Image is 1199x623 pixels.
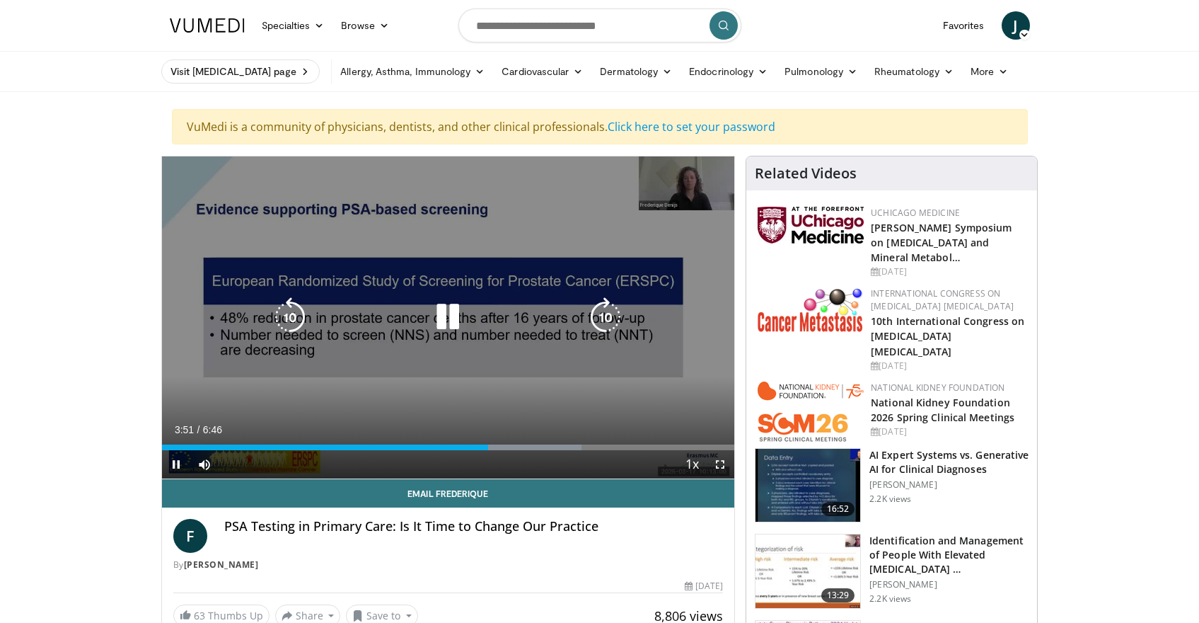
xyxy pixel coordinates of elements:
a: Pulmonology [776,57,866,86]
p: 2.2K views [869,493,911,505]
button: Mute [190,450,219,479]
button: Playback Rate [678,450,706,479]
img: 1bf82db2-8afa-4218-83ea-e842702db1c4.150x105_q85_crop-smart_upscale.jpg [755,449,860,522]
img: 5f87bdfb-7fdf-48f0-85f3-b6bcda6427bf.jpg.150x105_q85_autocrop_double_scale_upscale_version-0.2.jpg [758,207,864,244]
a: [PERSON_NAME] Symposium on [MEDICAL_DATA] and Mineral Metabol… [871,221,1012,264]
img: f3e414da-7d1c-4e07-9ec1-229507e9276d.150x105_q85_crop-smart_upscale.jpg [755,535,860,608]
div: [DATE] [871,265,1026,278]
a: Cardiovascular [493,57,591,86]
p: 2.2K views [869,593,911,605]
span: / [197,424,200,435]
a: National Kidney Foundation 2026 Spring Clinical Meetings [871,396,1014,424]
div: VuMedi is a community of physicians, dentists, and other clinical professionals. [172,109,1028,144]
div: By [173,559,724,571]
h3: AI Expert Systems vs. Generative AI for Clinical Diagnoses [869,448,1029,476]
span: 63 [194,609,205,622]
a: Email Frederique [162,479,735,508]
div: [DATE] [685,580,723,593]
a: Rheumatology [866,57,962,86]
a: Browse [332,11,398,40]
h4: Related Videos [755,165,857,182]
a: [PERSON_NAME] [184,559,259,571]
h3: Identification and Management of People With Elevated [MEDICAL_DATA] … [869,534,1029,576]
a: Click here to set your password [608,119,775,135]
a: More [962,57,1016,86]
div: Progress Bar [162,445,735,450]
span: 6:46 [203,424,222,435]
a: Favorites [934,11,993,40]
a: 16:52 AI Expert Systems vs. Generative AI for Clinical Diagnoses [PERSON_NAME] 2.2K views [755,448,1029,523]
a: UChicago Medicine [871,207,960,219]
span: 13:29 [821,588,855,602]
div: [DATE] [871,425,1026,438]
a: 10th International Congress on [MEDICAL_DATA] [MEDICAL_DATA] [871,314,1024,358]
span: 3:51 [175,424,194,435]
video-js: Video Player [162,156,735,479]
a: Specialties [253,11,333,40]
button: Pause [162,450,190,479]
a: Visit [MEDICAL_DATA] page [161,59,320,84]
img: 6ff8bc22-9509-4454-a4f8-ac79dd3b8976.png.150x105_q85_autocrop_double_scale_upscale_version-0.2.png [758,287,864,332]
a: 13:29 Identification and Management of People With Elevated [MEDICAL_DATA] … [PERSON_NAME] 2.2K v... [755,534,1029,609]
a: International Congress on [MEDICAL_DATA] [MEDICAL_DATA] [871,287,1014,312]
input: Search topics, interventions [458,8,741,42]
img: VuMedi Logo [170,18,245,33]
button: Fullscreen [706,450,734,479]
img: 79503c0a-d5ce-4e31-88bd-91ebf3c563fb.png.150x105_q85_autocrop_double_scale_upscale_version-0.2.png [758,382,864,442]
a: Dermatology [591,57,680,86]
div: [DATE] [871,360,1026,372]
a: F [173,519,207,553]
span: 16:52 [821,502,855,516]
h4: PSA Testing in Primary Care: Is It Time to Change Our Practice [224,519,724,535]
a: Endocrinology [680,57,776,86]
p: [PERSON_NAME] [869,479,1029,491]
a: National Kidney Foundation [871,382,1004,394]
a: J [1002,11,1030,40]
a: Allergy, Asthma, Immunology [332,57,493,86]
p: [PERSON_NAME] [869,579,1029,590]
